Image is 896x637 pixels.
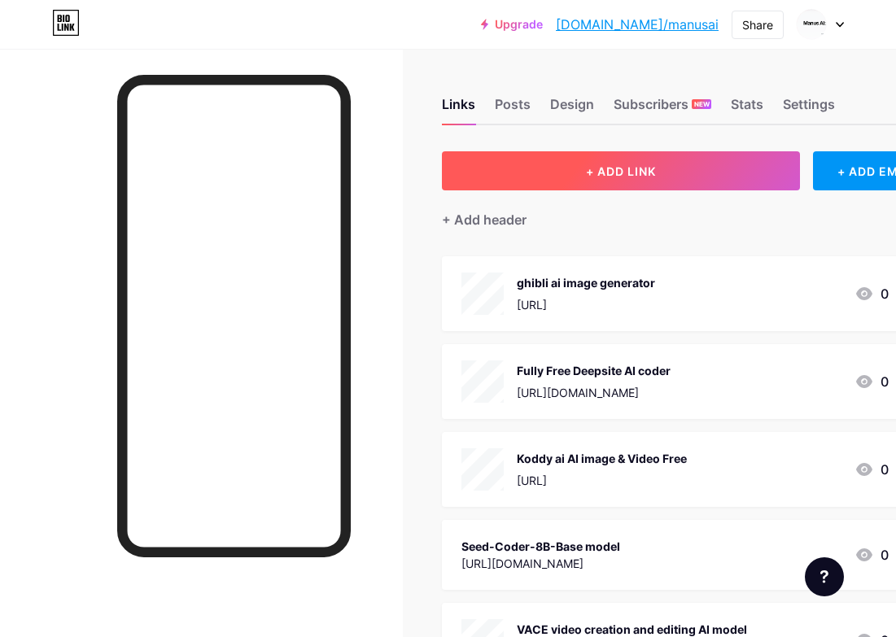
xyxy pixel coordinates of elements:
[461,555,620,572] div: [URL][DOMAIN_NAME]
[731,94,763,124] div: Stats
[442,151,800,190] button: + ADD LINK
[461,538,620,555] div: Seed-Coder-8B-Base model
[517,472,687,489] div: [URL]
[517,384,671,401] div: [URL][DOMAIN_NAME]
[442,210,527,229] div: + Add header
[517,362,671,379] div: Fully Free Deepsite AI coder
[517,296,655,313] div: [URL]
[694,99,710,109] span: NEW
[556,15,719,34] a: [DOMAIN_NAME]/manusai
[614,94,711,124] div: Subscribers
[586,164,656,178] span: + ADD LINK
[854,460,889,479] div: 0
[481,18,543,31] a: Upgrade
[796,9,827,40] img: manusai
[854,545,889,565] div: 0
[854,284,889,303] div: 0
[742,16,773,33] div: Share
[495,94,531,124] div: Posts
[517,450,687,467] div: Koddy ai AI image & Video Free
[550,94,594,124] div: Design
[442,94,475,124] div: Links
[517,274,655,291] div: ghibli ai image generator
[783,94,835,124] div: Settings
[854,372,889,391] div: 0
